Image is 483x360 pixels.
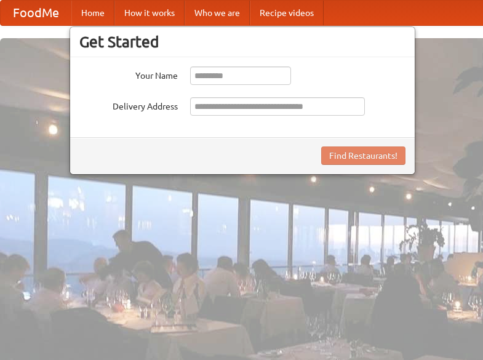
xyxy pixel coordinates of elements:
[1,1,71,25] a: FoodMe
[250,1,324,25] a: Recipe videos
[185,1,250,25] a: Who we are
[114,1,185,25] a: How it works
[79,97,178,113] label: Delivery Address
[321,146,405,165] button: Find Restaurants!
[71,1,114,25] a: Home
[79,33,405,51] h3: Get Started
[79,66,178,82] label: Your Name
